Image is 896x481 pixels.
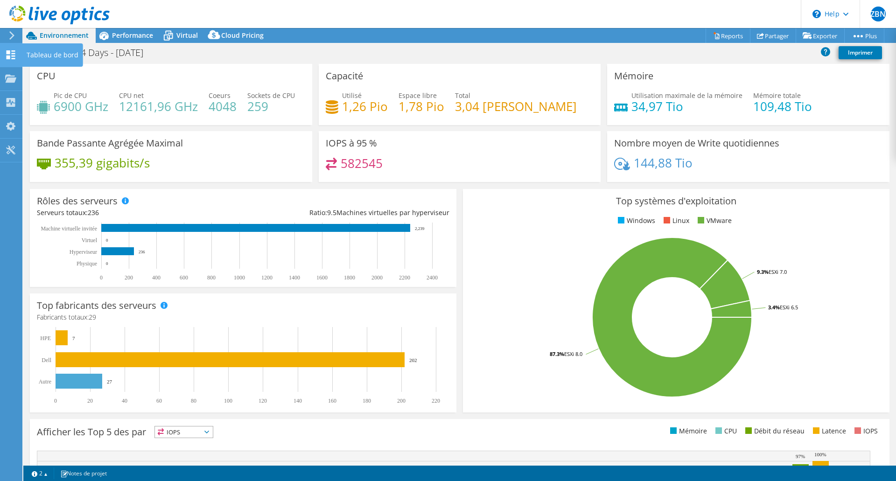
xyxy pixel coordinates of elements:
[122,397,127,404] text: 40
[326,138,377,148] h3: IOPS à 95 %
[614,71,653,81] h3: Mémoire
[234,274,245,281] text: 1000
[371,274,383,281] text: 2000
[614,138,779,148] h3: Nombre moyen de Write quotidiennes
[294,397,302,404] text: 140
[88,208,99,217] span: 236
[399,274,410,281] text: 2200
[40,335,51,342] text: HPE
[852,426,878,436] li: IOPS
[209,91,231,100] span: Coeurs
[397,397,406,404] text: 200
[55,158,150,168] h4: 355,39 gigabits/s
[247,91,295,100] span: Sockets de CPU
[22,43,83,67] div: Tableau de bord
[41,225,97,232] tspan: Machine virtuelle invitée
[112,31,153,40] span: Performance
[812,10,821,18] svg: \n
[156,397,162,404] text: 60
[399,91,437,100] span: Espace libre
[139,250,145,254] text: 236
[811,426,846,436] li: Latence
[327,208,336,217] span: 9.5
[757,268,769,275] tspan: 9.3%
[326,71,363,81] h3: Capacité
[713,426,737,436] li: CPU
[427,274,438,281] text: 2400
[54,397,57,404] text: 0
[82,237,98,244] text: Virtuel
[224,397,232,404] text: 100
[706,28,750,43] a: Reports
[261,274,273,281] text: 1200
[25,467,54,479] a: 2
[316,274,328,281] text: 1600
[54,101,108,112] h4: 6900 GHz
[616,216,655,226] li: Windows
[342,91,362,100] span: Utilisé
[796,453,805,459] text: 97%
[814,452,826,457] text: 100%
[363,397,371,404] text: 180
[839,46,882,59] a: Imprimer
[328,397,336,404] text: 160
[753,101,812,112] h4: 109,48 Tio
[344,274,355,281] text: 1800
[221,31,264,40] span: Cloud Pricing
[259,397,267,404] text: 120
[289,274,300,281] text: 1400
[37,138,183,148] h3: Bande Passante Agrégée Maximal
[152,274,161,281] text: 400
[661,216,689,226] li: Linux
[77,260,97,267] text: Physique
[634,158,693,168] h4: 144,88 Tio
[89,313,96,321] span: 29
[40,31,89,40] span: Environnement
[455,101,577,112] h4: 3,04 [PERSON_NAME]
[550,350,564,357] tspan: 87.3%
[37,196,118,206] h3: Rôles des serveurs
[668,426,707,436] li: Mémoire
[769,268,787,275] tspan: ESXi 7.0
[70,249,97,255] text: Hyperviseur
[844,28,884,43] a: Plus
[107,379,112,384] text: 27
[37,300,156,311] h3: Top fabricants des serveurs
[247,101,295,112] h4: 259
[341,158,383,168] h4: 582545
[564,350,582,357] tspan: ESXi 8.0
[415,226,425,231] text: 2,239
[155,426,213,438] span: IOPS
[342,101,388,112] h4: 1,26 Pio
[106,238,108,243] text: 0
[631,91,742,100] span: Utilisation maximale de la mémoire
[100,274,103,281] text: 0
[54,91,87,100] span: Pic de CPU
[106,261,108,266] text: 0
[780,304,798,311] tspan: ESXi 6.5
[753,91,801,100] span: Mémoire totale
[30,48,158,58] h1: All Plants - 4 Days - [DATE]
[125,274,133,281] text: 200
[119,91,144,100] span: CPU net
[176,31,198,40] span: Virtual
[796,28,845,43] a: Exporter
[631,101,742,112] h4: 34,97 Tio
[37,71,56,81] h3: CPU
[87,397,93,404] text: 20
[207,274,216,281] text: 800
[750,28,796,43] a: Partager
[243,208,449,218] div: Ratio: Machines virtuelles par hyperviseur
[54,467,113,479] a: Notes de projet
[470,196,882,206] h3: Top systèmes d'exploitation
[191,397,196,404] text: 80
[399,101,444,112] h4: 1,78 Pio
[455,91,470,100] span: Total
[37,312,449,322] h4: Fabricants totaux:
[743,426,805,436] li: Débit du réseau
[42,357,51,363] text: Dell
[695,216,732,226] li: VMware
[871,7,886,21] span: ZBN
[39,378,51,385] text: Autre
[409,357,417,363] text: 202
